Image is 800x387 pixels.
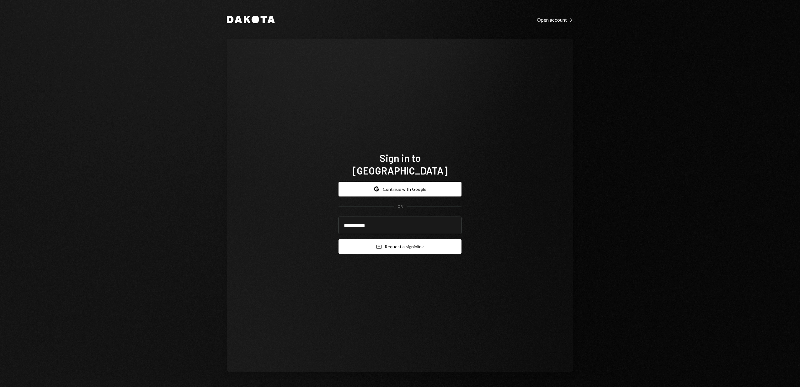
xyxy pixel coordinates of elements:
button: Continue with Google [339,182,461,196]
button: Request a signinlink [339,239,461,254]
h1: Sign in to [GEOGRAPHIC_DATA] [339,152,461,177]
a: Open account [537,16,573,23]
div: OR [397,204,403,209]
div: Open account [537,17,573,23]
